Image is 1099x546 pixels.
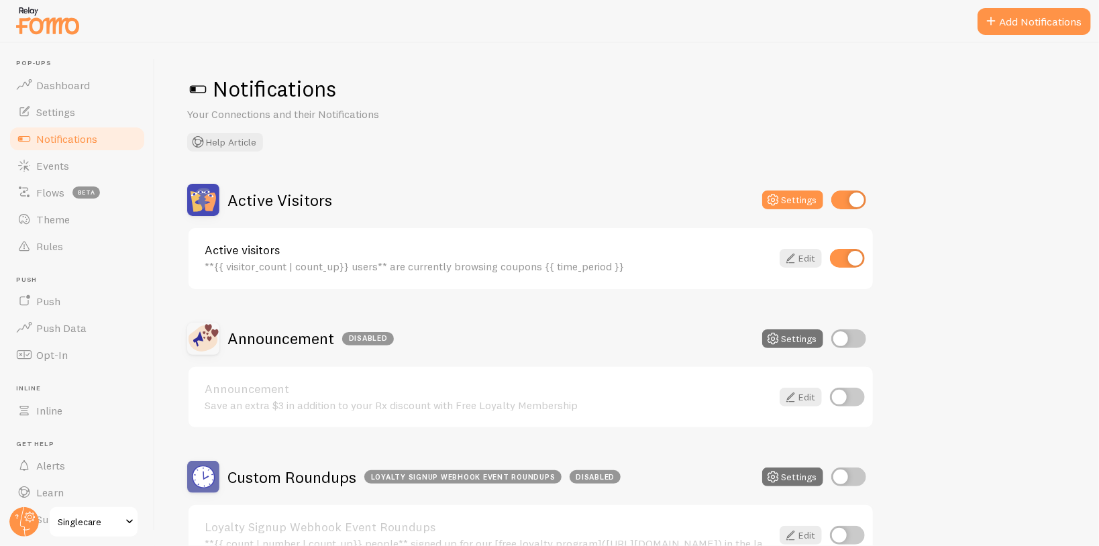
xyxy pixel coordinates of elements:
[570,470,621,484] div: Disabled
[8,179,146,206] a: Flows beta
[36,159,69,172] span: Events
[8,125,146,152] a: Notifications
[205,399,772,411] div: Save an extra $3 in addition to your Rx discount with Free Loyalty Membership
[16,384,146,393] span: Inline
[36,78,90,92] span: Dashboard
[8,315,146,341] a: Push Data
[36,459,65,472] span: Alerts
[342,332,394,345] div: Disabled
[8,99,146,125] a: Settings
[187,133,263,152] button: Help Article
[36,321,87,335] span: Push Data
[364,470,562,484] div: Loyalty Signup Webhook Event Roundups
[187,461,219,493] img: Custom Roundups
[780,526,822,545] a: Edit
[72,186,100,199] span: beta
[205,244,772,256] a: Active visitors
[8,397,146,424] a: Inline
[205,521,772,533] a: Loyalty Signup Webhook Event Roundups
[36,348,68,362] span: Opt-In
[762,190,823,209] button: Settings
[227,328,394,349] h2: Announcement
[762,329,823,348] button: Settings
[36,213,70,226] span: Theme
[187,184,219,216] img: Active Visitors
[36,105,75,119] span: Settings
[187,75,1067,103] h1: Notifications
[36,132,97,146] span: Notifications
[16,59,146,68] span: Pop-ups
[227,467,621,488] h2: Custom Roundups
[780,388,822,406] a: Edit
[36,186,64,199] span: Flows
[14,3,81,38] img: fomo-relay-logo-orange.svg
[8,206,146,233] a: Theme
[36,404,62,417] span: Inline
[205,260,772,272] div: **{{ visitor_count | count_up}} users** are currently browsing coupons {{ time_period }}
[8,72,146,99] a: Dashboard
[36,486,64,499] span: Learn
[36,294,60,308] span: Push
[16,276,146,284] span: Push
[8,152,146,179] a: Events
[36,239,63,253] span: Rules
[227,190,332,211] h2: Active Visitors
[58,514,121,530] span: Singlecare
[205,383,772,395] a: Announcement
[8,233,146,260] a: Rules
[48,506,139,538] a: Singlecare
[187,323,219,355] img: Announcement
[762,468,823,486] button: Settings
[8,479,146,506] a: Learn
[8,452,146,479] a: Alerts
[187,107,509,122] p: Your Connections and their Notifications
[8,288,146,315] a: Push
[780,249,822,268] a: Edit
[8,341,146,368] a: Opt-In
[16,440,146,449] span: Get Help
